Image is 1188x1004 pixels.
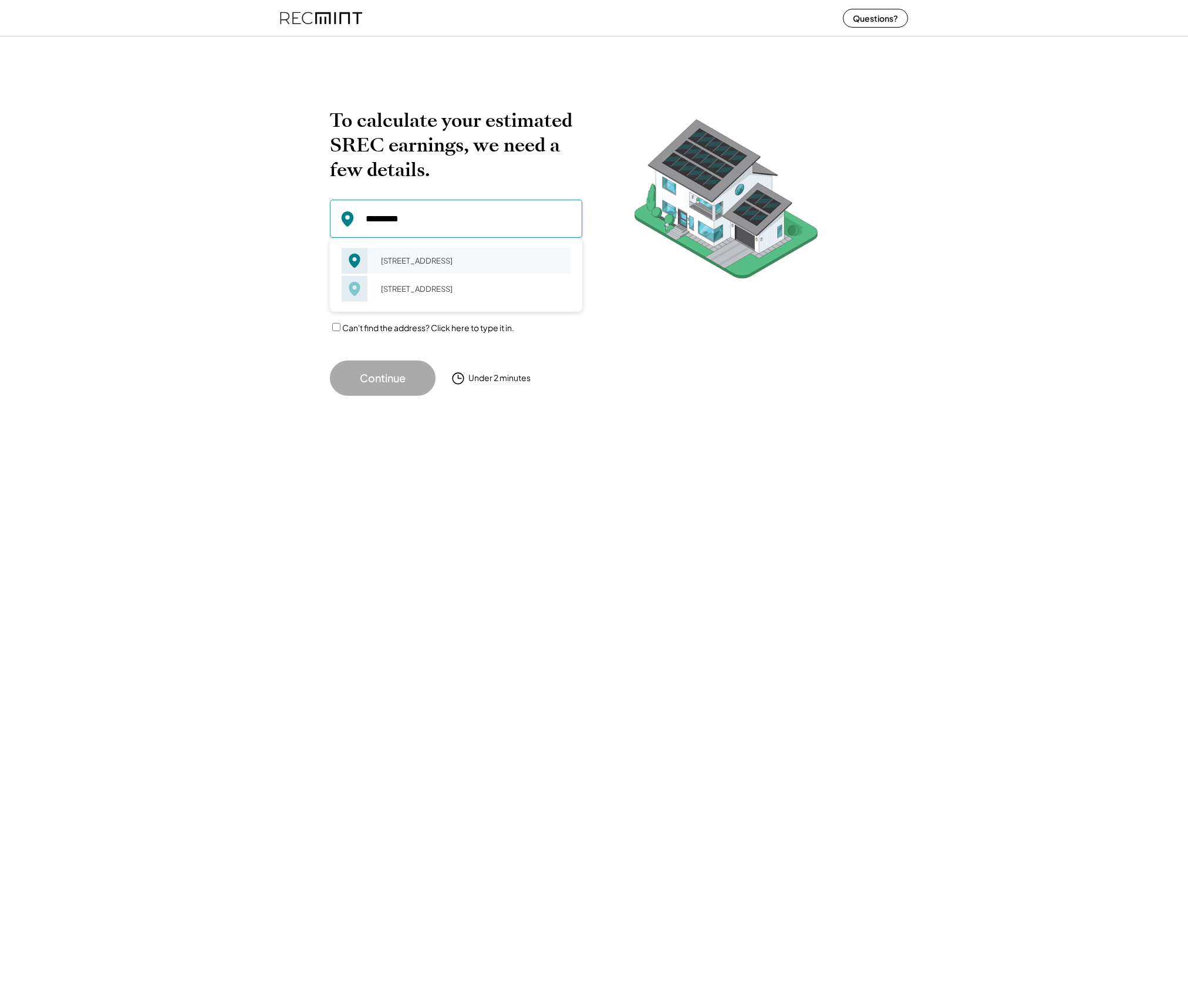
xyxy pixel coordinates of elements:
h2: To calculate your estimated SREC earnings, we need a few details. [330,108,582,182]
label: Can't find the address? Click here to type it in. [342,322,514,333]
button: Continue [330,361,436,396]
div: Under 2 minutes [468,372,531,384]
button: Questions? [843,9,908,28]
img: RecMintArtboard%207.png [612,108,841,297]
img: recmint-logotype%403x%20%281%29.jpeg [280,2,362,33]
div: [STREET_ADDRESS] [373,281,571,297]
div: [STREET_ADDRESS] [373,252,571,269]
